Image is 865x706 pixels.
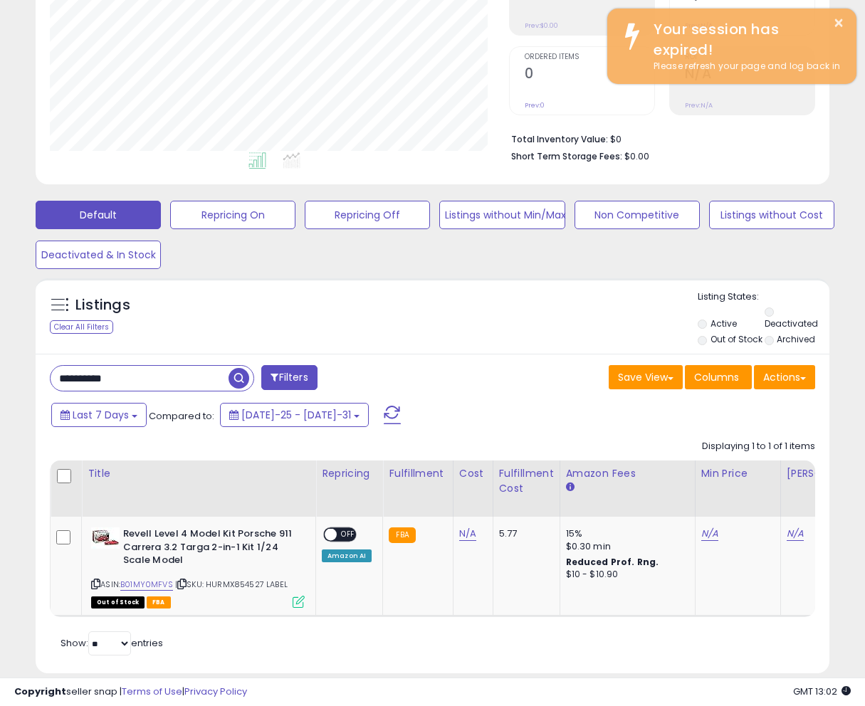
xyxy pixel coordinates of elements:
[754,365,815,389] button: Actions
[566,481,575,494] small: Amazon Fees.
[337,529,360,541] span: OFF
[91,527,305,606] div: ASIN:
[499,466,554,496] div: Fulfillment Cost
[702,440,815,453] div: Displaying 1 to 1 of 1 items
[566,569,684,581] div: $10 - $10.90
[566,466,689,481] div: Amazon Fees
[701,466,775,481] div: Min Price
[685,365,752,389] button: Columns
[643,19,846,60] div: Your session has expired!
[322,549,372,562] div: Amazon AI
[322,466,377,481] div: Repricing
[389,527,415,543] small: FBA
[765,317,818,330] label: Deactivated
[36,241,161,269] button: Deactivated & In Stock
[305,201,430,229] button: Repricing Off
[525,65,654,85] h2: 0
[91,527,120,549] img: 41KKW+sCaSL._SL40_.jpg
[609,365,683,389] button: Save View
[459,527,476,541] a: N/A
[711,333,762,345] label: Out of Stock
[147,596,171,608] span: FBA
[643,60,846,73] div: Please refresh your page and log back in
[511,133,608,145] b: Total Inventory Value:
[566,527,684,540] div: 15%
[51,403,147,427] button: Last 7 Days
[793,685,851,698] span: 2025-08-12 13:02 GMT
[91,596,145,608] span: All listings that are currently out of stock and unavailable for purchase on Amazon
[701,527,718,541] a: N/A
[389,466,446,481] div: Fulfillment
[36,201,161,229] button: Default
[50,320,113,334] div: Clear All Filters
[698,290,829,304] p: Listing States:
[439,201,565,229] button: Listings without Min/Max
[525,21,558,30] small: Prev: $0.00
[499,527,549,540] div: 5.77
[525,53,654,61] span: Ordered Items
[220,403,369,427] button: [DATE]-25 - [DATE]-31
[120,579,173,591] a: B01MY0MFVS
[261,365,317,390] button: Filters
[88,466,310,481] div: Title
[61,636,163,650] span: Show: entries
[685,101,713,110] small: Prev: N/A
[14,685,247,699] div: seller snap | |
[709,201,834,229] button: Listings without Cost
[511,130,804,147] li: $0
[170,201,295,229] button: Repricing On
[149,409,214,423] span: Compared to:
[511,150,622,162] b: Short Term Storage Fees:
[123,527,296,571] b: Revell Level 4 Model Kit Porsche 911 Carrera 3.2 Targa 2-in-1 Kit 1/24 Scale Model
[777,333,815,345] label: Archived
[122,685,182,698] a: Terms of Use
[833,14,844,32] button: ×
[459,466,487,481] div: Cost
[575,201,700,229] button: Non Competitive
[175,579,288,590] span: | SKU: HURMX854527 LABEL
[525,101,545,110] small: Prev: 0
[184,685,247,698] a: Privacy Policy
[694,370,739,384] span: Columns
[566,540,684,553] div: $0.30 min
[241,408,351,422] span: [DATE]-25 - [DATE]-31
[566,556,659,568] b: Reduced Prof. Rng.
[14,685,66,698] strong: Copyright
[624,149,649,163] span: $0.00
[711,317,737,330] label: Active
[75,295,130,315] h5: Listings
[73,408,129,422] span: Last 7 Days
[787,527,804,541] a: N/A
